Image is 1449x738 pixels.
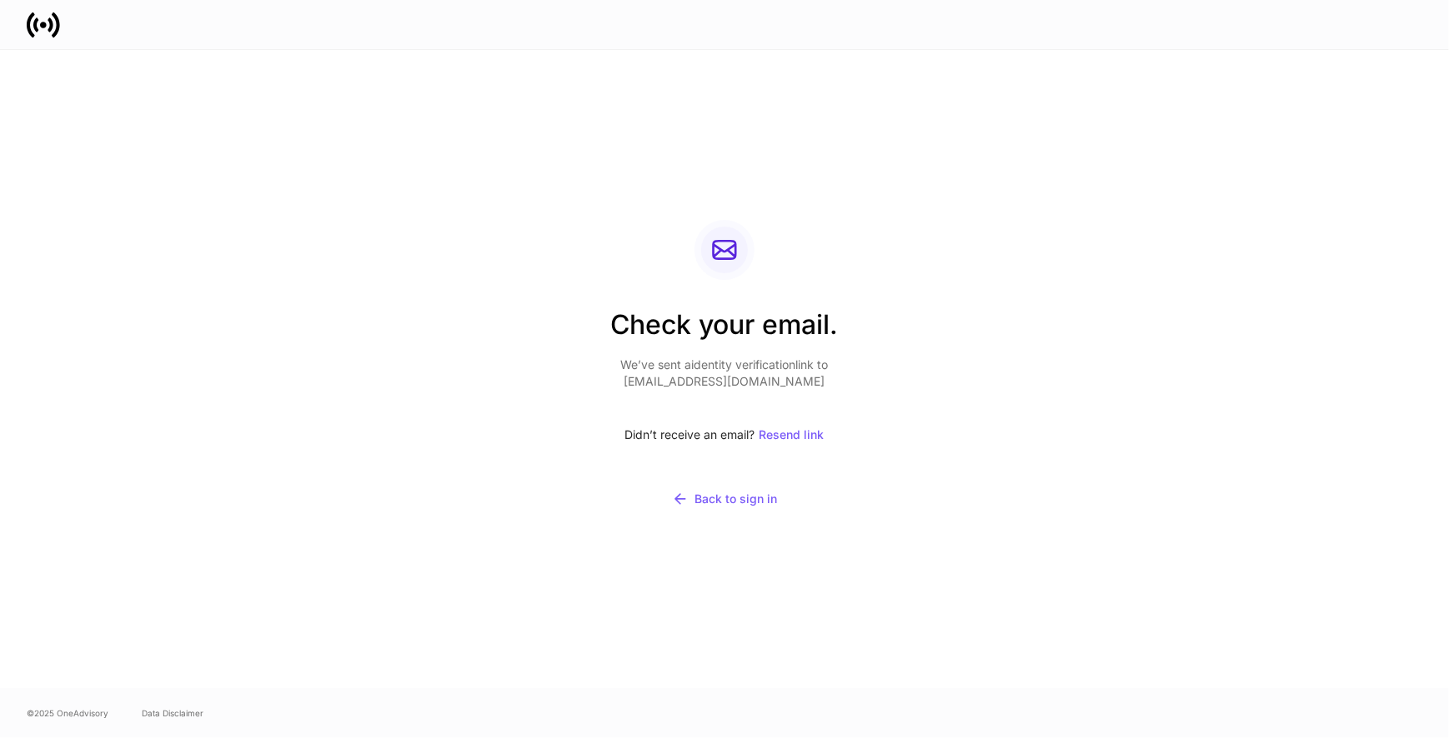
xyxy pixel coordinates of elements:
[611,307,839,357] h2: Check your email.
[611,357,839,390] p: We’ve sent a identity verification link to [EMAIL_ADDRESS][DOMAIN_NAME]
[758,416,825,453] button: Resend link
[27,706,108,720] span: © 2025 OneAdvisory
[672,491,778,507] div: Back to sign in
[611,480,839,518] button: Back to sign in
[142,706,203,720] a: Data Disclaimer
[611,416,839,453] div: Didn’t receive an email?
[759,429,824,441] div: Resend link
